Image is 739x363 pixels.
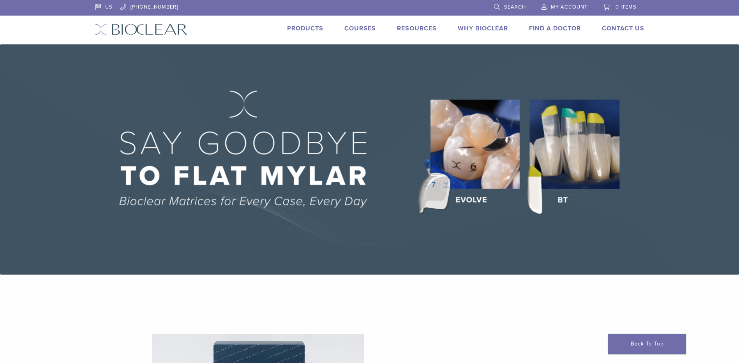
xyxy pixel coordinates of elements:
[397,25,437,32] a: Resources
[344,25,376,32] a: Courses
[616,4,637,10] span: 0 items
[287,25,323,32] a: Products
[551,4,587,10] span: My Account
[529,25,581,32] a: Find A Doctor
[95,24,187,35] img: Bioclear
[608,334,686,354] a: Back To Top
[602,25,644,32] a: Contact Us
[504,4,526,10] span: Search
[458,25,508,32] a: Why Bioclear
